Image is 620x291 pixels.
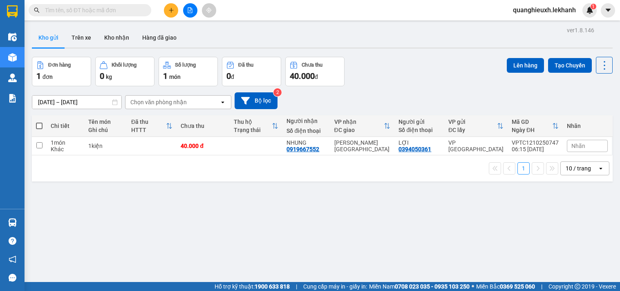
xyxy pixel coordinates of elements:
[290,71,315,81] span: 40.000
[476,282,535,291] span: Miền Bắc
[512,139,559,146] div: VPTC1210250747
[169,74,181,80] span: món
[100,71,104,81] span: 0
[88,143,123,149] div: 1kiện
[32,96,121,109] input: Select a date range.
[127,115,177,137] th: Toggle SortBy
[448,119,497,125] div: VP gửi
[206,7,212,13] span: aim
[512,119,552,125] div: Mã GD
[45,6,141,15] input: Tìm tên, số ĐT hoặc mã đơn
[448,127,497,133] div: ĐC lấy
[398,119,440,125] div: Người gửi
[187,7,193,13] span: file-add
[51,139,80,146] div: 1 món
[286,139,326,146] div: NHUNG
[395,283,470,290] strong: 0708 023 035 - 0935 103 250
[65,28,98,47] button: Trên xe
[88,127,123,133] div: Ghi chú
[130,98,187,106] div: Chọn văn phòng nhận
[106,74,112,80] span: kg
[175,62,196,68] div: Số lượng
[273,88,282,96] sup: 2
[286,128,326,134] div: Số điện thoại
[98,28,136,47] button: Kho nhận
[506,5,582,15] span: quanghieuxh.lekhanh
[181,143,226,149] div: 40.000 đ
[163,71,168,81] span: 1
[48,62,71,68] div: Đơn hàng
[448,139,504,152] div: VP [GEOGRAPHIC_DATA]
[202,3,216,18] button: aim
[238,62,253,68] div: Đã thu
[330,115,395,137] th: Toggle SortBy
[32,28,65,47] button: Kho gửi
[334,139,391,152] div: [PERSON_NAME][GEOGRAPHIC_DATA]
[507,58,544,73] button: Lên hàng
[234,119,272,125] div: Thu hộ
[500,283,535,290] strong: 0369 525 060
[567,123,608,129] div: Nhãn
[235,92,278,109] button: Bộ lọc
[226,71,231,81] span: 0
[43,74,53,80] span: đơn
[234,127,272,133] div: Trạng thái
[566,164,591,172] div: 10 / trang
[255,283,290,290] strong: 1900 633 818
[472,285,474,288] span: ⚪️
[444,115,508,137] th: Toggle SortBy
[8,33,17,41] img: warehouse-icon
[8,94,17,103] img: solution-icon
[598,165,604,172] svg: open
[548,58,592,73] button: Tạo Chuyến
[591,4,596,9] sup: 1
[302,62,322,68] div: Chưa thu
[215,282,290,291] span: Hỗ trợ kỹ thuật:
[112,62,137,68] div: Khối lượng
[181,123,226,129] div: Chưa thu
[219,99,226,105] svg: open
[159,57,218,86] button: Số lượng1món
[369,282,470,291] span: Miền Nam
[222,57,281,86] button: Đã thu0đ
[136,28,183,47] button: Hàng đã giao
[9,237,16,245] span: question-circle
[51,123,80,129] div: Chi tiết
[575,284,580,289] span: copyright
[398,146,431,152] div: 0394050361
[51,146,80,152] div: Khác
[8,74,17,82] img: warehouse-icon
[230,115,283,137] th: Toggle SortBy
[398,127,440,133] div: Số điện thoại
[508,115,563,137] th: Toggle SortBy
[231,74,234,80] span: đ
[285,57,345,86] button: Chưa thu40.000đ
[604,7,612,14] span: caret-down
[8,218,17,227] img: warehouse-icon
[334,119,384,125] div: VP nhận
[168,7,174,13] span: plus
[183,3,197,18] button: file-add
[95,57,154,86] button: Khối lượng0kg
[334,127,384,133] div: ĐC giao
[88,119,123,125] div: Tên món
[567,26,594,35] div: ver 1.8.146
[131,119,166,125] div: Đã thu
[296,282,297,291] span: |
[303,282,367,291] span: Cung cấp máy in - giấy in:
[571,143,585,149] span: Nhãn
[9,255,16,263] span: notification
[8,53,17,62] img: warehouse-icon
[286,146,319,152] div: 0919667552
[398,139,440,146] div: LỢI
[586,7,593,14] img: icon-new-feature
[34,7,40,13] span: search
[164,3,178,18] button: plus
[512,146,559,152] div: 06:15 [DATE]
[286,118,326,124] div: Người nhận
[7,5,18,18] img: logo-vxr
[36,71,41,81] span: 1
[315,74,318,80] span: đ
[131,127,166,133] div: HTTT
[517,162,530,175] button: 1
